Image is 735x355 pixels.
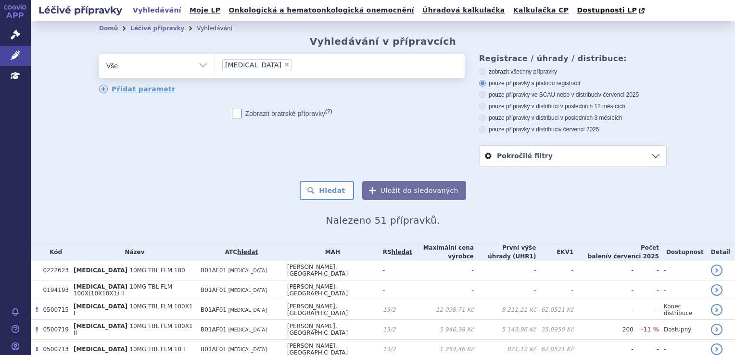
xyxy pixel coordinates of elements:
[225,62,281,68] span: [MEDICAL_DATA]
[573,261,633,280] td: -
[74,323,127,330] span: [MEDICAL_DATA]
[325,108,332,114] abbr: (?)
[711,284,722,296] a: detail
[641,326,659,333] span: -11 %
[300,181,354,200] button: Hledat
[659,243,706,261] th: Dostupnost
[74,303,127,310] span: [MEDICAL_DATA]
[659,280,706,300] td: -
[378,261,412,280] td: -
[31,3,130,17] h2: Léčivé přípravky
[412,320,474,340] td: 5 946,38 Kč
[326,215,440,226] span: Nalezeno 51 přípravků.
[99,25,118,32] a: Domů
[479,102,667,110] label: pouze přípravky v distribuci v posledních 12 měsících
[228,347,267,352] span: [MEDICAL_DATA]
[536,320,573,340] td: 35,0950 Kč
[480,146,666,166] a: Pokročilé filtry
[573,243,659,261] th: Počet balení
[129,346,185,353] span: 10MG TBL FLM 10 I
[201,287,227,293] span: B01AF01
[38,280,68,300] td: 0194193
[412,300,474,320] td: 12 098,71 Kč
[99,85,176,93] a: Přidat parametr
[573,280,633,300] td: -
[129,267,185,274] span: 10MG TBL FLM 100
[536,300,573,320] td: 62,0521 Kč
[634,261,659,280] td: -
[474,261,536,280] td: -
[479,79,667,87] label: pouze přípravky s platnou registrací
[228,307,267,313] span: [MEDICAL_DATA]
[38,261,68,280] td: 0222623
[201,306,227,313] span: B01AF01
[130,25,184,32] a: Léčivé přípravky
[573,320,633,340] td: 200
[282,243,378,261] th: MAH
[74,267,127,274] span: [MEDICAL_DATA]
[706,243,735,261] th: Detail
[634,280,659,300] td: -
[38,320,68,340] td: 0500719
[573,300,633,320] td: -
[187,4,223,17] a: Moje LP
[74,283,172,297] span: 10MG TBL FLM 100X(10X10X1) II
[74,346,127,353] span: [MEDICAL_DATA]
[74,303,193,317] span: 10MG TBL FLM 100X1 I
[659,300,706,320] td: Konec distribuce
[474,320,536,340] td: 5 149,96 Kč
[412,280,474,300] td: -
[201,267,227,274] span: B01AF01
[282,320,378,340] td: [PERSON_NAME], [GEOGRAPHIC_DATA]
[383,346,396,353] span: 13/2
[197,21,245,36] li: Vyhledávání
[383,326,396,333] span: 13/2
[201,326,227,333] span: B01AF01
[474,243,536,261] th: První výše úhrady (UHR1)
[36,346,38,353] span: Poslední data tohoto produktu jsou ze SCAU platného k 01.02.2012.
[196,243,282,261] th: ATC
[228,288,267,293] span: [MEDICAL_DATA]
[474,280,536,300] td: -
[711,343,722,355] a: detail
[659,261,706,280] td: -
[479,54,667,63] h3: Registrace / úhrady / distribuce:
[36,306,38,313] span: Poslední data tohoto produktu jsou ze SCAU platného k 01.02.2012.
[130,4,184,17] a: Vyhledávání
[479,114,667,122] label: pouze přípravky v distribuci v posledních 3 měsících
[412,243,474,261] th: Maximální cena výrobce
[284,62,290,67] span: ×
[634,300,659,320] td: -
[711,324,722,335] a: detail
[282,300,378,320] td: [PERSON_NAME], [GEOGRAPHIC_DATA]
[362,181,466,200] button: Uložit do sledovaných
[38,300,68,320] td: 0500715
[282,280,378,300] td: [PERSON_NAME], [GEOGRAPHIC_DATA]
[36,326,38,333] span: Poslední data tohoto produktu jsou ze SCAU platného k 01.03.2020.
[474,300,536,320] td: 8 211,21 Kč
[711,265,722,276] a: detail
[294,59,300,71] input: [MEDICAL_DATA]
[412,261,474,280] td: -
[228,268,267,273] span: [MEDICAL_DATA]
[74,323,193,336] span: 10MG TBL FLM 100X1 II
[536,243,573,261] th: EKV1
[479,126,667,133] label: pouze přípravky v distribuci
[577,6,637,14] span: Dostupnosti LP
[74,283,127,290] span: [MEDICAL_DATA]
[38,243,68,261] th: Kód
[711,304,722,316] a: detail
[558,126,599,133] span: v červenci 2025
[392,249,412,255] a: hledat
[378,243,412,261] th: RS
[228,327,267,332] span: [MEDICAL_DATA]
[479,91,667,99] label: pouze přípravky ve SCAU nebo v distribuci
[419,4,508,17] a: Úhradová kalkulačka
[282,261,378,280] td: [PERSON_NAME], [GEOGRAPHIC_DATA]
[383,306,396,313] span: 13/2
[510,4,572,17] a: Kalkulačka CP
[536,261,573,280] td: -
[237,249,258,255] a: hledat
[69,243,196,261] th: Název
[536,280,573,300] td: -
